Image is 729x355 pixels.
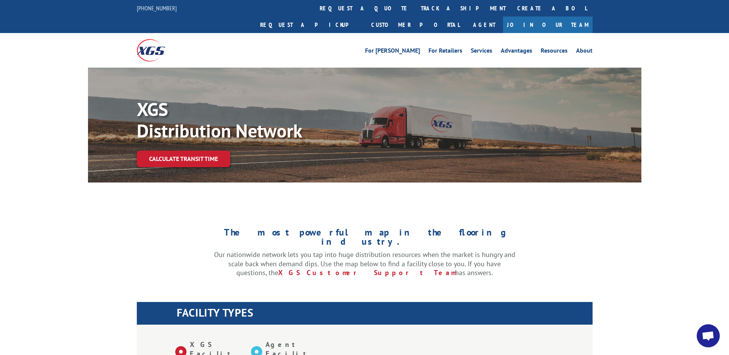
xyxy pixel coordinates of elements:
[254,17,365,33] a: Request a pickup
[501,48,532,56] a: Advantages
[177,307,593,322] h1: FACILITY TYPES
[576,48,593,56] a: About
[428,48,462,56] a: For Retailers
[471,48,492,56] a: Services
[365,48,420,56] a: For [PERSON_NAME]
[503,17,593,33] a: Join Our Team
[137,4,177,12] a: [PHONE_NUMBER]
[214,228,515,250] h1: The most powerful map in the flooring industry.
[541,48,568,56] a: Resources
[365,17,465,33] a: Customer Portal
[465,17,503,33] a: Agent
[214,250,515,277] p: Our nationwide network lets you tap into huge distribution resources when the market is hungry an...
[697,324,720,347] div: Open chat
[278,268,455,277] a: XGS Customer Support Team
[137,98,367,141] p: XGS Distribution Network
[137,151,230,167] a: Calculate transit time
